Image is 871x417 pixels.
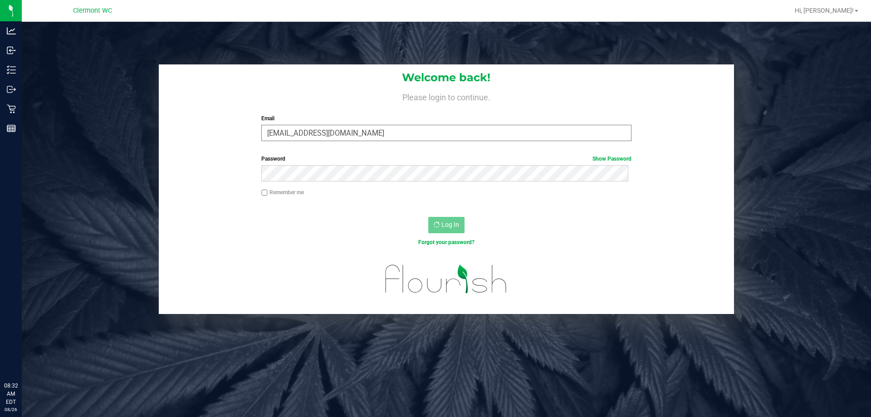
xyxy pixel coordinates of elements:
[795,7,854,14] span: Hi, [PERSON_NAME]!
[159,91,734,102] h4: Please login to continue.
[7,85,16,94] inline-svg: Outbound
[261,188,304,196] label: Remember me
[4,382,18,406] p: 08:32 AM EDT
[7,26,16,35] inline-svg: Analytics
[7,46,16,55] inline-svg: Inbound
[7,104,16,113] inline-svg: Retail
[73,7,112,15] span: Clermont WC
[159,72,734,83] h1: Welcome back!
[261,156,285,162] span: Password
[4,406,18,413] p: 08/26
[418,239,475,245] a: Forgot your password?
[374,256,518,302] img: flourish_logo.svg
[592,156,631,162] a: Show Password
[428,217,465,233] button: Log In
[7,65,16,74] inline-svg: Inventory
[7,124,16,133] inline-svg: Reports
[261,190,268,196] input: Remember me
[441,221,459,228] span: Log In
[261,114,631,123] label: Email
